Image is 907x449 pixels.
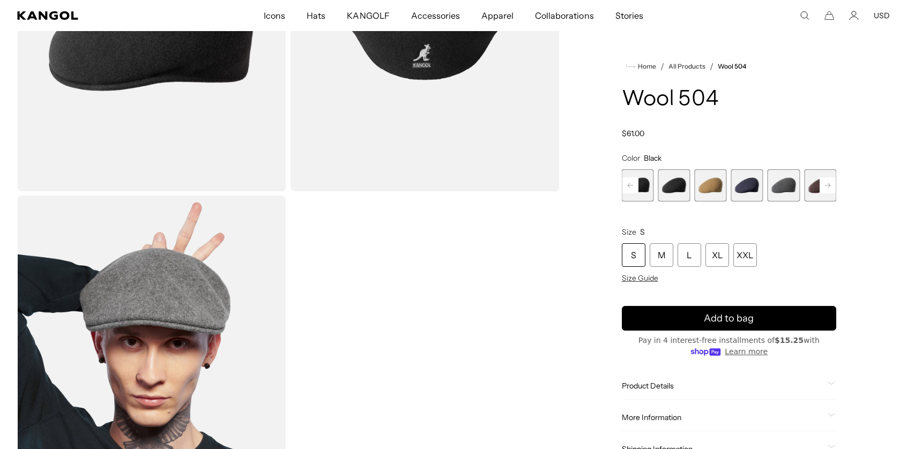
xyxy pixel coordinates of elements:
[718,63,746,70] a: Wool 504
[622,243,645,267] div: S
[622,381,824,391] span: Product Details
[650,243,673,267] div: M
[668,63,705,70] a: All Products
[705,243,729,267] div: XL
[622,169,654,201] label: Black
[731,169,763,201] label: Dark Blue
[622,413,824,422] span: More Information
[622,306,837,331] button: Add to bag
[622,227,636,237] span: Size
[656,60,664,73] li: /
[800,11,809,20] summary: Search here
[640,227,645,237] span: S
[658,169,690,201] label: Black/Gold
[768,169,800,201] label: Dark Flannel
[874,11,890,20] button: USD
[622,169,654,201] div: 9 of 21
[626,62,656,71] a: Home
[644,153,661,163] span: Black
[622,129,644,138] span: $61.00
[704,311,754,326] span: Add to bag
[622,88,837,111] h1: Wool 504
[678,243,701,267] div: L
[705,60,713,73] li: /
[622,273,658,283] span: Size Guide
[849,11,859,20] a: Account
[17,11,174,20] a: Kangol
[804,169,836,201] label: Espresso
[804,169,836,201] div: 14 of 21
[658,169,690,201] div: 10 of 21
[733,243,757,267] div: XXL
[695,169,727,201] label: Camel
[768,169,800,201] div: 13 of 21
[695,169,727,201] div: 11 of 21
[636,63,656,70] span: Home
[622,153,640,163] span: Color
[731,169,763,201] div: 12 of 21
[622,60,837,73] nav: breadcrumbs
[824,11,834,20] button: Cart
